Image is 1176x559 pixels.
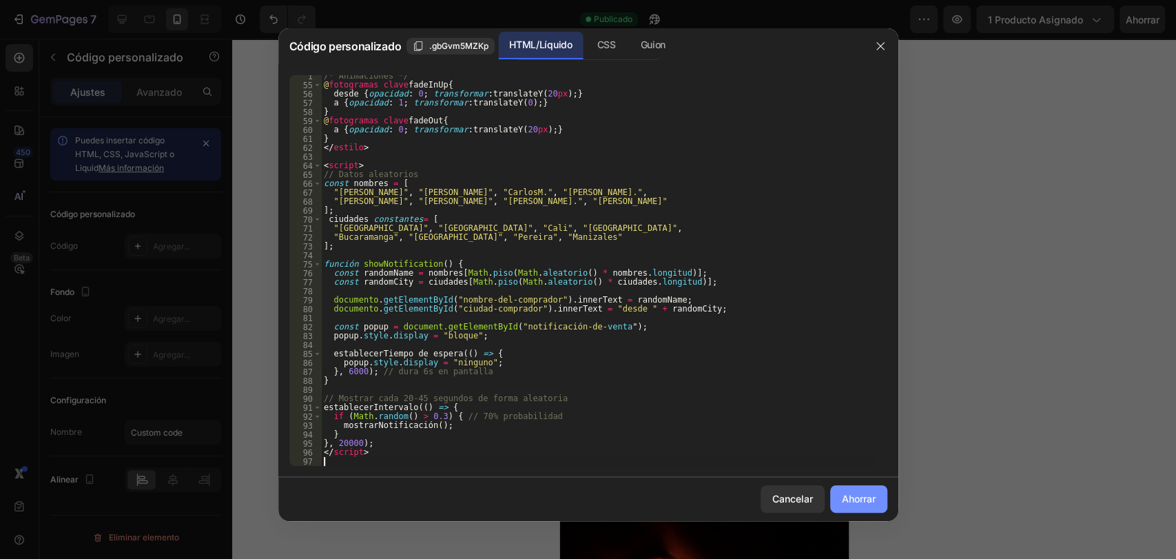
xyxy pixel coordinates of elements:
font: 1 [307,72,312,81]
font: 63 [302,152,312,162]
font: 55 [302,81,312,90]
font: 68 [302,197,312,207]
font: 61 [302,134,312,144]
font: 70 [302,215,312,225]
font: 89 [302,385,312,395]
font: Ahorrar [842,493,876,505]
font: 62 [302,143,312,153]
font: 95 [302,439,312,449]
div: Custom Code [17,225,76,238]
font: 72 [302,233,312,243]
font: 80 [302,305,312,314]
button: Ahorrar [830,485,887,513]
font: .gbGvm5MZKp [429,41,488,51]
font: 91 [302,403,312,413]
font: 58 [302,108,312,117]
font: 88 [302,376,312,386]
font: 85 [302,349,312,359]
font: 66 [302,179,312,189]
font: CSS [597,39,615,50]
font: 60 [302,125,312,135]
font: 69 [302,206,312,216]
font: 59 [302,116,312,126]
font: 93 [302,421,312,431]
button: .gbGvm5MZKp [406,38,495,54]
font: 81 [302,314,312,323]
font: 78 [302,287,312,296]
font: 71 [302,224,312,234]
font: Código personalizado [289,39,402,53]
font: 77 [302,278,312,287]
font: Guion [640,39,665,50]
font: 57 [302,99,312,108]
font: 75 [302,260,312,270]
font: 79 [302,296,312,305]
font: 74 [302,251,312,261]
font: 64 [302,161,312,171]
button: Cancelar [761,485,825,513]
font: 90 [302,394,312,404]
font: 83 [302,332,312,341]
font: Cancelar [772,493,813,505]
font: 92 [302,412,312,422]
font: 84 [302,341,312,350]
font: 65 [302,170,312,180]
font: 76 [302,269,312,278]
font: 97 [302,457,312,467]
font: 82 [302,323,312,332]
font: 56 [302,90,312,99]
font: 73 [302,242,312,252]
font: HTML/Líquido [509,39,572,50]
font: 94 [302,430,312,440]
font: 67 [302,188,312,198]
font: 96 [302,448,312,458]
font: 86 [302,358,312,368]
font: 87 [302,367,312,377]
